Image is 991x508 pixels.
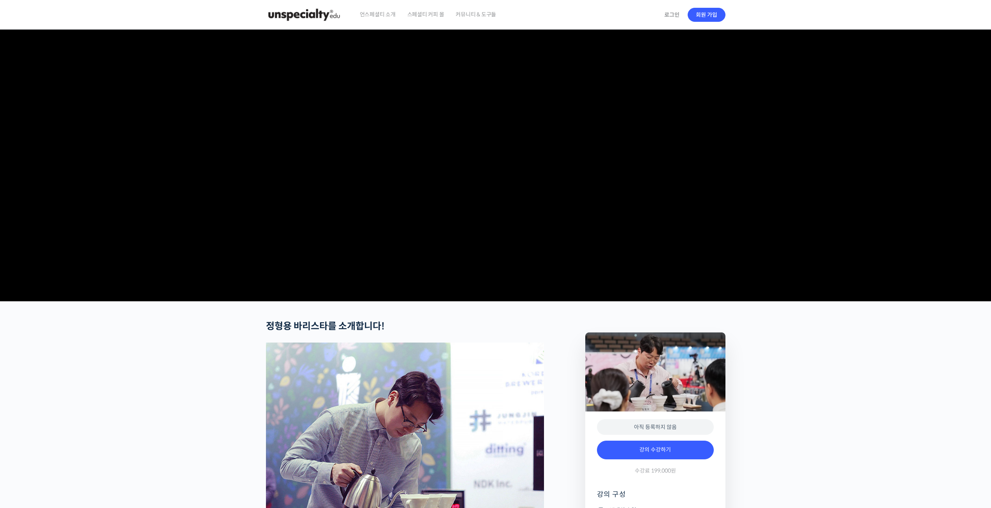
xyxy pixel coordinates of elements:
[660,6,684,24] a: 로그인
[597,490,714,505] h4: 강의 구성
[688,8,725,22] a: 회원 가입
[266,320,385,332] strong: 정형용 바리스타를 소개합니다!
[597,441,714,459] a: 강의 수강하기
[597,419,714,435] div: 아직 등록하지 않음
[635,467,676,475] span: 수강료 199,000원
